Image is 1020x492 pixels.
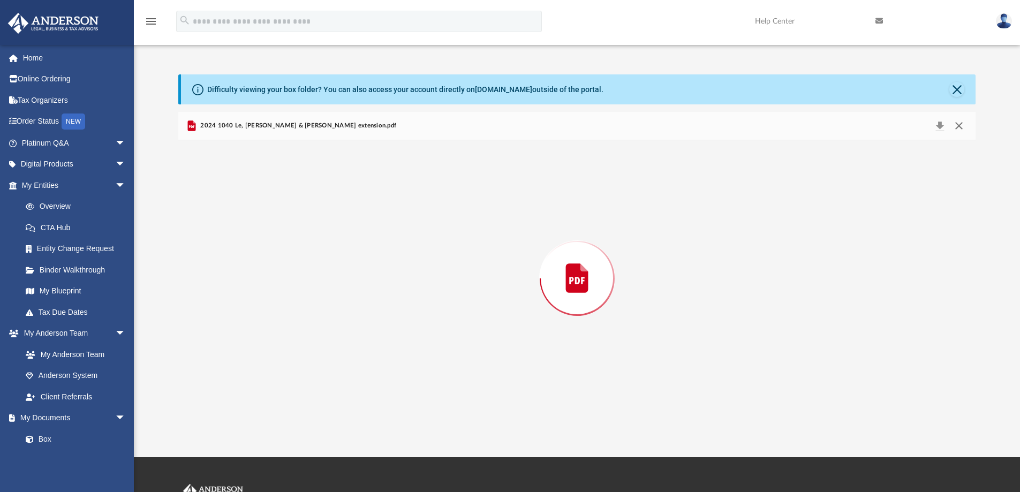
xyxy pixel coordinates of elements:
a: Tax Due Dates [15,301,142,323]
a: Online Ordering [7,69,142,90]
a: Overview [15,196,142,217]
a: Anderson System [15,365,137,387]
a: My Documentsarrow_drop_down [7,407,137,429]
button: Download [930,118,949,133]
a: CTA Hub [15,217,142,238]
a: My Blueprint [15,281,137,302]
span: arrow_drop_down [115,323,137,345]
a: Client Referrals [15,386,137,407]
div: Difficulty viewing your box folder? You can also access your account directly on outside of the p... [207,84,603,95]
a: Platinum Q&Aarrow_drop_down [7,132,142,154]
i: menu [145,15,157,28]
a: Binder Walkthrough [15,259,142,281]
a: Digital Productsarrow_drop_down [7,154,142,175]
a: My Anderson Team [15,344,131,365]
span: arrow_drop_down [115,407,137,429]
a: My Anderson Teamarrow_drop_down [7,323,137,344]
img: User Pic [996,13,1012,29]
a: Entity Change Request [15,238,142,260]
a: Box [15,428,131,450]
img: Anderson Advisors Platinum Portal [5,13,102,34]
span: arrow_drop_down [115,132,137,154]
a: My Entitiesarrow_drop_down [7,175,142,196]
a: [DOMAIN_NAME] [475,85,532,94]
a: menu [145,20,157,28]
span: 2024 1040 Le, [PERSON_NAME] & [PERSON_NAME] extension.pdf [198,121,396,131]
a: Meeting Minutes [15,450,137,471]
span: arrow_drop_down [115,175,137,196]
button: Close [949,82,964,97]
div: Preview [178,112,976,417]
a: Home [7,47,142,69]
span: arrow_drop_down [115,154,137,176]
button: Close [949,118,969,133]
a: Tax Organizers [7,89,142,111]
div: NEW [62,113,85,130]
i: search [179,14,191,26]
a: Order StatusNEW [7,111,142,133]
